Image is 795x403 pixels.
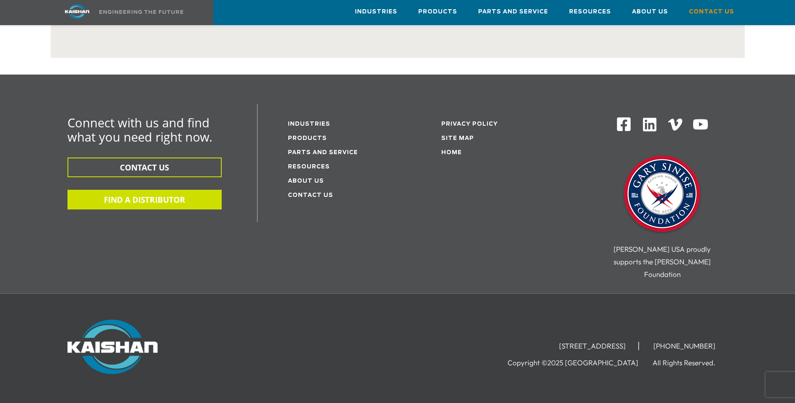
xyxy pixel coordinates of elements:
button: FIND A DISTRIBUTOR [67,190,222,209]
a: About Us [288,178,324,184]
span: Parts and Service [478,7,548,17]
a: Home [441,150,462,155]
a: About Us [632,0,668,23]
img: Vimeo [668,119,682,131]
img: Gary Sinise Foundation [620,153,704,237]
span: About Us [632,7,668,17]
span: Industries [355,7,397,17]
img: Facebook [616,116,632,132]
a: Parts and Service [478,0,548,23]
span: Products [418,7,457,17]
img: Engineering the future [99,10,183,14]
a: Industries [355,0,397,23]
li: [STREET_ADDRESS] [546,342,639,350]
li: [PHONE_NUMBER] [641,342,728,350]
li: All Rights Reserved. [653,359,728,367]
span: Connect with us and find what you need right now. [67,114,212,145]
span: [PERSON_NAME] USA proudly supports the [PERSON_NAME] Foundation [614,245,711,279]
img: Kaishan [67,320,158,374]
img: Linkedin [642,116,658,133]
img: kaishan logo [46,4,109,19]
a: Resources [288,164,330,170]
a: Products [418,0,457,23]
li: Copyright ©2025 [GEOGRAPHIC_DATA] [508,359,651,367]
span: Resources [569,7,611,17]
a: Parts and service [288,150,358,155]
a: Privacy Policy [441,121,498,127]
button: CONTACT US [67,158,222,177]
a: Contact Us [689,0,734,23]
span: Contact Us [689,7,734,17]
a: Products [288,136,327,141]
a: Site Map [441,136,474,141]
a: Resources [569,0,611,23]
img: Youtube [692,116,709,133]
a: Contact Us [288,193,333,198]
a: Industries [288,121,330,127]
